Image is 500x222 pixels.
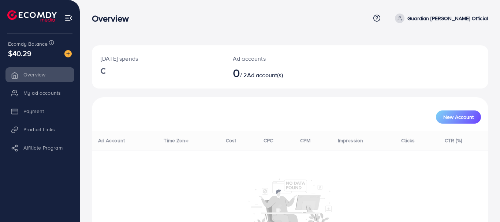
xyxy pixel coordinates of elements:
span: Ecomdy Balance [8,40,48,48]
span: $40.29 [8,48,31,59]
img: logo [7,10,57,22]
p: [DATE] spends [101,54,215,63]
span: New Account [443,114,474,120]
p: Ad accounts [233,54,314,63]
img: image [64,50,72,57]
h2: / 2 [233,66,314,80]
button: New Account [436,110,481,124]
span: 0 [233,64,240,81]
span: Ad account(s) [247,71,283,79]
img: menu [64,14,73,22]
h3: Overview [92,13,135,24]
a: Guardian [PERSON_NAME] Official [392,14,488,23]
p: Guardian [PERSON_NAME] Official [407,14,488,23]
